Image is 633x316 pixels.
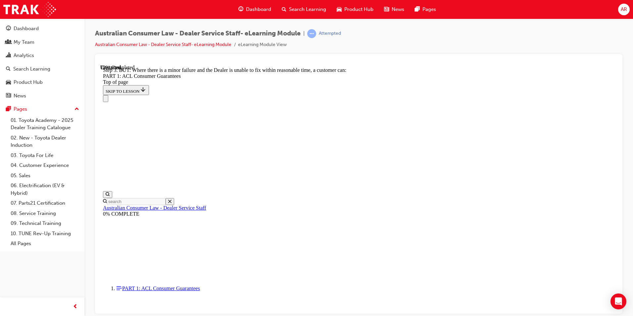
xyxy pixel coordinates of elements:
div: Analytics [14,52,34,59]
span: learningRecordVerb_ATTEMPT-icon [307,29,316,38]
a: 01. Toyota Academy - 2025 Dealer Training Catalogue [8,115,82,133]
span: Australian Consumer Law - Dealer Service Staff- eLearning Module [95,30,301,37]
a: Dashboard [3,23,82,35]
span: prev-icon [73,303,78,311]
a: My Team [3,36,82,48]
span: search-icon [6,66,11,72]
span: guage-icon [6,26,11,32]
button: Pages [3,103,82,115]
li: eLearning Module View [238,41,287,49]
a: search-iconSearch Learning [276,3,331,16]
div: Top of page [3,15,514,21]
a: Search Learning [3,63,82,75]
a: 08. Service Training [8,208,82,219]
a: 10. TUNE Rev-Up Training [8,229,82,239]
span: | [303,30,305,37]
span: up-icon [74,105,79,114]
span: car-icon [337,5,342,14]
span: Dashboard [246,6,271,13]
a: 07. Parts21 Certification [8,198,82,208]
div: Attempted [319,30,341,37]
a: All Pages [8,238,82,249]
button: AR [618,4,630,15]
div: News [14,92,26,100]
div: Product Hub [14,79,43,86]
span: News [392,6,404,13]
div: Step 3. BUT: Where there is a minor failure and the Dealer is unable to fix within reasonable tim... [3,3,514,9]
a: Analytics [3,49,82,62]
input: Search [7,133,65,140]
span: car-icon [6,79,11,85]
a: 09. Technical Training [8,218,82,229]
span: Pages [422,6,436,13]
a: Product Hub [3,76,82,88]
button: Close navigation menu [3,30,8,37]
a: 05. Sales [8,171,82,181]
a: Australian Consumer Law - Dealer Service Staff [3,140,106,146]
a: 04. Customer Experience [8,160,82,171]
div: PART 1: ACL Consumer Guarantees [3,9,514,15]
span: news-icon [6,93,11,99]
a: car-iconProduct Hub [331,3,379,16]
div: Open Intercom Messenger [610,293,626,309]
div: Dashboard [14,25,39,32]
span: AR [621,6,627,13]
span: search-icon [282,5,286,14]
span: news-icon [384,5,389,14]
span: pages-icon [415,5,420,14]
a: 03. Toyota For Life [8,150,82,161]
span: SKIP TO LESSON [5,24,46,29]
span: chart-icon [6,53,11,59]
a: news-iconNews [379,3,410,16]
div: 0% COMPLETE [3,146,514,152]
a: 02. New - Toyota Dealer Induction [8,133,82,150]
div: Pages [14,105,27,113]
a: guage-iconDashboard [233,3,276,16]
img: Trak [3,2,56,17]
button: Open search menu [3,127,12,133]
button: SKIP TO LESSON [3,21,49,30]
span: guage-icon [238,5,243,14]
div: My Team [14,38,34,46]
button: Close search menu [65,133,74,140]
a: pages-iconPages [410,3,441,16]
span: pages-icon [6,106,11,112]
button: DashboardMy TeamAnalyticsSearch LearningProduct HubNews [3,21,82,103]
span: people-icon [6,39,11,45]
span: Search Learning [289,6,326,13]
a: Australian Consumer Law - Dealer Service Staff- eLearning Module [95,42,231,47]
a: 06. Electrification (EV & Hybrid) [8,181,82,198]
a: News [3,90,82,102]
span: Product Hub [344,6,373,13]
div: Search Learning [13,65,50,73]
